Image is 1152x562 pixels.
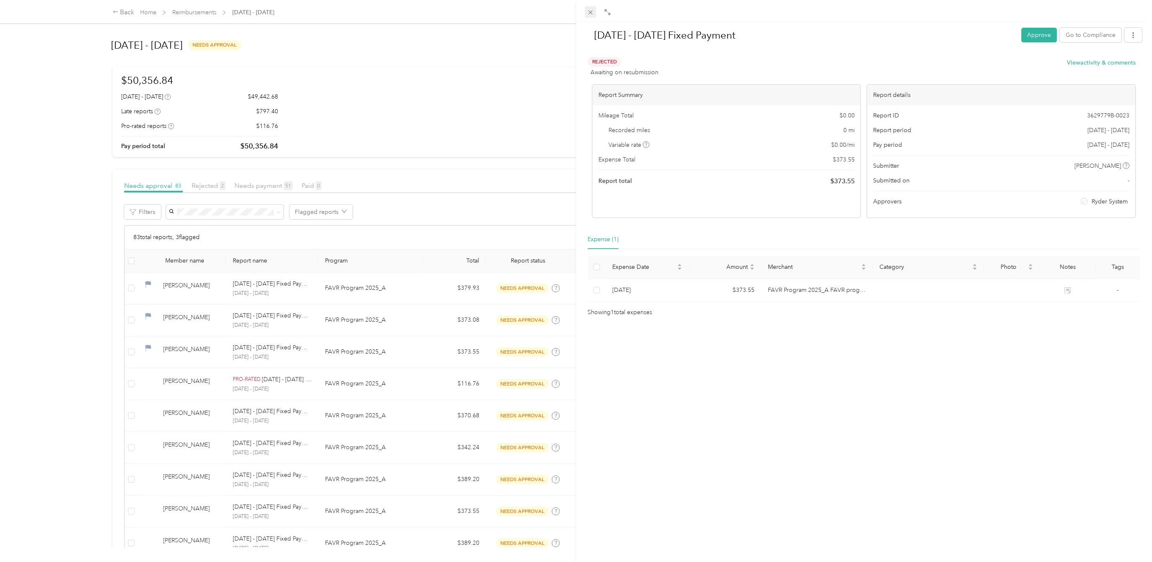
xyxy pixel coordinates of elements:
[973,266,978,271] span: caret-down
[831,140,855,149] span: $ 0.00 / mi
[689,256,762,279] th: Amount
[609,126,650,135] span: Recorded miles
[598,177,632,185] span: Report total
[991,263,1027,271] span: Photo
[606,256,689,279] th: Expense Date
[830,176,855,186] span: $ 373.55
[689,279,762,302] td: $373.55
[586,25,1016,45] h1: Sep 1 - 30, 2025 Fixed Payment
[750,263,755,268] span: caret-up
[677,263,682,268] span: caret-up
[588,235,619,244] div: Expense (1)
[973,263,978,268] span: caret-up
[1096,256,1140,279] th: Tags
[873,256,985,279] th: Category
[696,263,748,271] span: Amount
[1096,279,1140,302] td: -
[750,266,755,271] span: caret-down
[1128,176,1130,185] span: -
[1040,256,1096,279] th: Notes
[606,279,689,302] td: 10-2-2025
[1028,266,1033,271] span: caret-down
[762,256,873,279] th: Merchant
[768,263,860,271] span: Merchant
[880,263,971,271] span: Category
[873,161,899,170] span: Submitter
[1088,126,1130,135] span: [DATE] - [DATE]
[861,266,866,271] span: caret-down
[1028,263,1033,268] span: caret-up
[1075,161,1121,170] span: [PERSON_NAME]
[1088,140,1130,149] span: [DATE] - [DATE]
[833,155,855,164] span: $ 373.55
[873,140,902,149] span: Pay period
[984,256,1040,279] th: Photo
[588,308,653,317] span: Showing 1 total expenses
[873,111,899,120] span: Report ID
[591,68,659,77] span: Awaiting on resubmission
[588,57,622,67] span: Rejected
[1087,111,1130,120] span: 3629779B-0023
[843,126,855,135] span: 0 mi
[762,279,873,302] td: FAVR Program 2025_A FAVR program
[1067,58,1136,67] button: Viewactivity & comments
[873,176,910,185] span: Submitted on
[873,197,902,206] span: Approvers
[598,155,635,164] span: Expense Total
[593,85,861,105] div: Report Summary
[1103,263,1134,271] div: Tags
[840,111,855,120] span: $ 0.00
[598,111,634,120] span: Mileage Total
[580,17,601,32] div: Close
[609,140,650,149] span: Variable rate
[867,85,1135,105] div: Report details
[1092,197,1128,206] span: Ryder System
[677,266,682,271] span: caret-down
[1022,28,1057,42] button: Approve
[1105,515,1152,562] iframe: Everlance-gr Chat Button Frame
[1117,286,1119,294] span: -
[1060,28,1122,42] button: Go to Compliance
[612,263,676,271] span: Expense Date
[873,126,911,135] span: Report period
[861,263,866,268] span: caret-up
